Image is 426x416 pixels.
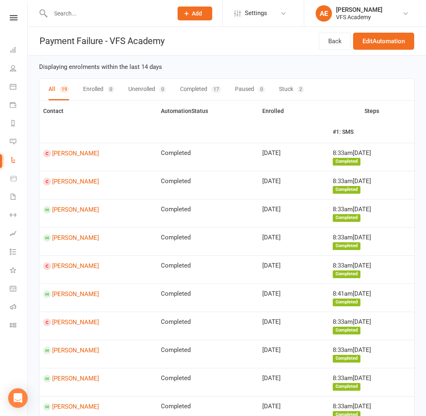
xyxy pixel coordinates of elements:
time: 8:33am[DATE] [333,262,371,269]
a: Calendar [10,78,28,97]
div: Completed [333,242,360,250]
button: All19 [48,79,69,100]
div: Completed [333,186,360,194]
th: #1: SMS [329,122,414,142]
input: Search... [48,8,167,19]
button: Completed17 [180,79,221,100]
td: Completed [157,340,259,368]
div: 0 [108,86,114,93]
th: Steps [329,101,414,122]
a: Assessments [10,225,28,243]
a: Class kiosk mode [10,317,28,335]
span: Settings [245,4,267,22]
time: [DATE] [262,403,293,410]
time: 8:33am[DATE] [333,319,371,325]
a: EditAutomation [353,33,414,50]
button: Stuck2 [279,79,304,100]
button: Paused0 [235,79,265,100]
th: Enrolled [259,101,329,143]
td: Completed [157,199,259,227]
time: 8:33am[DATE] [333,206,371,213]
div: 2 [297,86,304,93]
td: Completed [157,283,259,312]
a: Roll call kiosk mode [10,299,28,317]
time: [DATE] [262,234,293,241]
div: Displaying enrolments within the last 14 days [39,62,415,72]
time: [DATE] [262,375,293,382]
a: General attendance kiosk mode [10,280,28,299]
a: Back [319,33,351,50]
div: Completed [333,383,360,391]
div: Completed [333,355,360,363]
time: 8:33am[DATE] [333,375,371,382]
time: 8:33am[DATE] [333,178,371,185]
th: Contact [40,101,157,143]
a: [PERSON_NAME] [43,403,154,411]
a: [PERSON_NAME] [43,319,154,326]
button: Unenrolled0 [128,79,166,100]
time: [DATE] [262,347,293,354]
button: Add [178,7,212,20]
time: [DATE] [262,150,293,157]
time: 8:33am[DATE] [333,403,371,410]
div: 17 [211,86,221,93]
td: Completed [157,171,259,199]
time: 8:33am[DATE] [333,234,371,241]
th: Automation Status [157,101,259,143]
td: Completed [157,143,259,171]
h1: Payment Failure - VFS Academy [28,27,165,55]
a: What's New [10,262,28,280]
div: 0 [258,86,265,93]
time: 8:33am[DATE] [333,150,371,157]
time: [DATE] [262,290,293,297]
div: VFS Academy [336,13,382,21]
div: Completed [333,158,360,166]
a: Reports [10,115,28,133]
a: [PERSON_NAME] [43,234,154,242]
button: Enrolled0 [83,79,114,100]
div: Completed [333,214,360,222]
div: AE [316,5,332,22]
div: Open Intercom Messenger [8,388,28,408]
time: [DATE] [262,262,293,269]
a: [PERSON_NAME] [43,178,154,186]
time: [DATE] [262,319,293,325]
a: [PERSON_NAME] [43,206,154,214]
td: Completed [157,312,259,340]
div: 19 [59,86,69,93]
time: [DATE] [262,206,293,213]
a: Dashboard [10,42,28,60]
div: Completed [333,270,360,278]
td: Completed [157,255,259,283]
a: Payments [10,97,28,115]
div: Completed [333,327,360,334]
a: [PERSON_NAME] [43,262,154,270]
a: People [10,60,28,78]
a: [PERSON_NAME] [43,347,154,354]
td: Completed [157,368,259,396]
a: Product Sales [10,170,28,188]
time: 8:33am[DATE] [333,347,371,354]
div: Completed [333,299,360,306]
td: Completed [157,227,259,255]
a: [PERSON_NAME] [43,290,154,298]
div: [PERSON_NAME] [336,6,382,13]
a: [PERSON_NAME] [43,375,154,383]
div: 0 [159,86,166,93]
a: [PERSON_NAME] [43,150,154,157]
span: Add [192,10,202,17]
time: 8:41am[DATE] [333,290,371,297]
time: [DATE] [262,178,293,185]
